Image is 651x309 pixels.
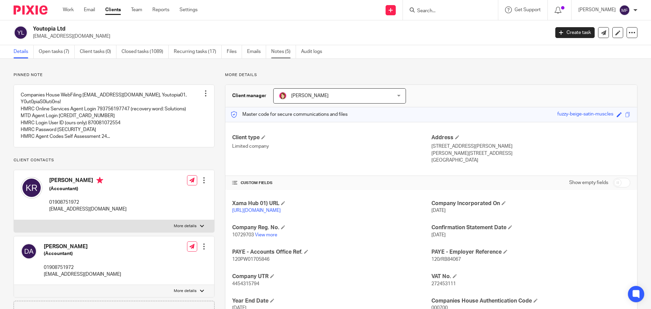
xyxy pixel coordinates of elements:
[105,6,121,13] a: Clients
[49,177,127,185] h4: [PERSON_NAME]
[33,25,443,33] h2: Youtopia Ltd
[80,45,116,58] a: Client tasks (0)
[39,45,75,58] a: Open tasks (7)
[431,249,630,256] h4: PAYE - Employer Reference
[174,45,222,58] a: Recurring tasks (17)
[44,243,121,250] h4: [PERSON_NAME]
[131,6,142,13] a: Team
[49,185,127,192] h5: (Accountant)
[232,249,431,256] h4: PAYE - Accounts Office Ref.
[152,6,169,13] a: Reports
[21,177,42,199] img: svg%3E
[232,297,431,305] h4: Year End Date
[569,179,608,186] label: Show empty fields
[44,264,121,271] p: 01908751972
[232,92,266,99] h3: Client manager
[225,72,637,78] p: More details
[555,27,595,38] a: Create task
[232,208,281,213] a: [URL][DOMAIN_NAME]
[619,5,630,16] img: svg%3E
[96,177,103,184] i: Primary
[431,208,446,213] span: [DATE]
[180,6,198,13] a: Settings
[232,273,431,280] h4: Company UTR
[49,199,127,206] p: 01908751972
[247,45,266,58] a: Emails
[416,8,478,14] input: Search
[279,92,287,100] img: Katherine%20-%20Pink%20cartoon.png
[431,134,630,141] h4: Address
[122,45,169,58] a: Closed tasks (1089)
[255,233,277,237] a: View more
[291,93,329,98] span: [PERSON_NAME]
[431,297,630,305] h4: Companies House Authentication Code
[14,45,34,58] a: Details
[431,224,630,231] h4: Confirmation Statement Date
[431,233,446,237] span: [DATE]
[431,281,456,286] span: 272453111
[431,257,461,262] span: 120/RB84067
[14,72,215,78] p: Pinned note
[431,200,630,207] h4: Company Incorporated On
[431,157,630,164] p: [GEOGRAPHIC_DATA]
[232,224,431,231] h4: Company Reg. No.
[232,134,431,141] h4: Client type
[230,111,348,118] p: Master code for secure communications and files
[431,143,630,150] p: [STREET_ADDRESS][PERSON_NAME]
[557,111,613,119] div: fuzzy-beige-satin-muscles
[63,6,74,13] a: Work
[174,223,197,229] p: More details
[33,33,545,40] p: [EMAIL_ADDRESS][DOMAIN_NAME]
[431,273,630,280] h4: VAT No.
[84,6,95,13] a: Email
[14,158,215,163] p: Client contacts
[232,200,431,207] h4: Xama Hub 01) URL
[232,143,431,150] p: Limited company
[174,288,197,294] p: More details
[227,45,242,58] a: Files
[232,281,259,286] span: 4454315794
[301,45,327,58] a: Audit logs
[515,7,541,12] span: Get Support
[14,25,28,40] img: svg%3E
[21,243,37,259] img: svg%3E
[431,150,630,157] p: [PERSON_NAME][STREET_ADDRESS]
[44,271,121,278] p: [EMAIL_ADDRESS][DOMAIN_NAME]
[578,6,616,13] p: [PERSON_NAME]
[14,5,48,15] img: Pixie
[49,206,127,213] p: [EMAIL_ADDRESS][DOMAIN_NAME]
[232,180,431,186] h4: CUSTOM FIELDS
[232,257,269,262] span: 120PW01705846
[232,233,254,237] span: 10729703
[271,45,296,58] a: Notes (5)
[44,250,121,257] h5: (Accountant)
